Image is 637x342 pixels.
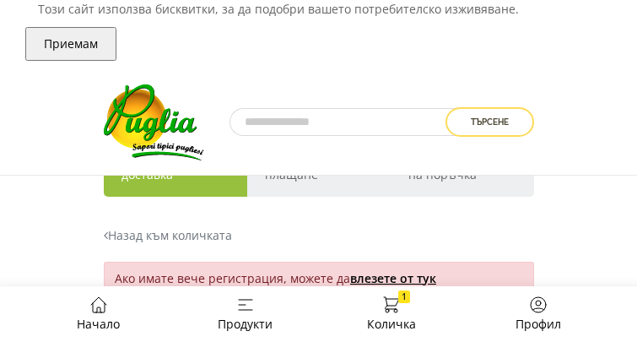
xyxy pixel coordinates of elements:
a: Начало [25,286,172,342]
span: Количка [367,315,416,334]
button: Приемам [25,27,116,61]
a: Назад към количката [104,226,232,245]
span: Начало [77,315,120,334]
a: Профил [465,286,612,342]
input: Търсене в сайта [229,108,471,136]
a: 1 Количка [319,286,466,342]
span: Продукти [218,315,273,334]
span: 1 [398,290,410,304]
a: Продукти [172,286,319,342]
div: Ако имате вече регистрация, можете да [104,262,534,295]
span: Профил [516,315,561,334]
a: влезете от тук [350,270,436,286]
button: Търсене [445,107,534,137]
